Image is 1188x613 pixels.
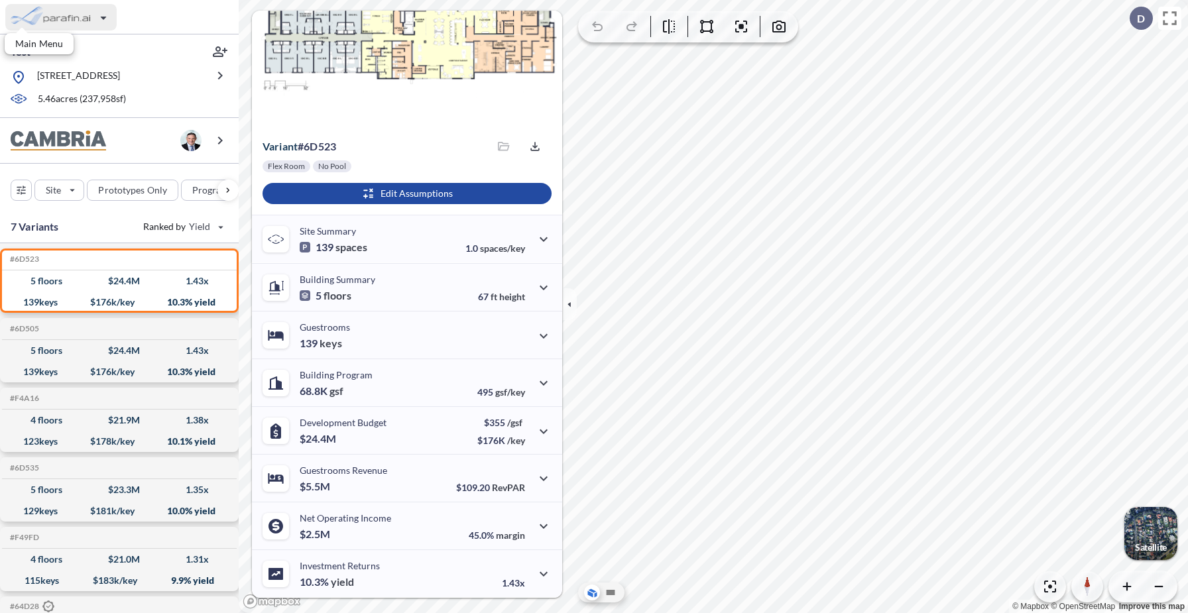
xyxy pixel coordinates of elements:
p: 45.0% [469,529,525,541]
p: Site [46,184,61,197]
p: Guestrooms [300,321,350,333]
p: $176K [477,435,525,446]
p: Building Program [300,369,373,380]
p: $5.5M [300,480,332,493]
p: 5 [300,289,351,302]
p: 495 [477,386,525,398]
h5: Click to copy the code [7,324,39,333]
p: [STREET_ADDRESS] [37,69,120,85]
p: 67 [478,291,525,302]
p: 7 Variants [11,219,59,235]
span: gsf/key [495,386,525,398]
button: Program [181,180,253,201]
span: margin [496,529,525,541]
p: Building Summary [300,274,375,285]
button: Site Plan [603,585,619,600]
span: spaces [335,241,367,254]
h5: Click to copy the code [7,533,39,542]
p: 1.0 [465,243,525,254]
button: Prototypes Only [87,180,178,201]
p: 1.43x [502,577,525,588]
span: gsf [329,384,343,398]
p: # 6d523 [263,140,336,153]
p: No Pool [318,161,346,172]
h5: Click to copy the code [7,254,39,264]
h5: Click to copy the code [7,463,39,473]
p: Prototypes Only [98,184,167,197]
p: Main Menu [15,38,63,49]
a: Improve this map [1119,602,1185,611]
p: $355 [477,417,525,428]
span: height [499,291,525,302]
p: 5.46 acres ( 237,958 sf) [38,92,126,107]
a: Mapbox homepage [243,594,301,609]
p: Satellite [1135,542,1167,553]
p: 139 [300,241,367,254]
img: user logo [180,130,202,151]
span: ft [491,291,497,302]
img: BrandImage [11,131,106,151]
p: Program [192,184,229,197]
h5: Click to copy the code [7,394,39,403]
h5: Click to copy the code [7,601,54,613]
p: Edit Assumptions [381,187,453,200]
button: Switcher ImageSatellite [1124,507,1177,560]
p: $109.20 [456,482,525,493]
p: Investment Returns [300,560,380,571]
p: Net Operating Income [300,512,391,524]
img: Switcher Image [1124,507,1177,560]
span: keys [320,337,342,350]
span: Variant [263,140,298,152]
span: /key [507,435,525,446]
button: Edit Assumptions [263,183,552,204]
a: OpenStreetMap [1051,602,1115,611]
span: RevPAR [492,482,525,493]
button: Aerial View [584,585,600,600]
button: Ranked by Yield [133,216,232,237]
p: $24.4M [300,432,338,445]
span: Yield [189,220,211,233]
p: D [1137,13,1145,25]
p: $2.5M [300,528,332,541]
span: spaces/key [480,243,525,254]
span: /gsf [507,417,522,428]
a: Mapbox [1012,602,1049,611]
p: Guestrooms Revenue [300,465,387,476]
button: Site [34,180,84,201]
span: yield [331,575,354,588]
p: 10.3% [300,575,354,588]
p: 139 [300,337,342,350]
span: floors [324,289,351,302]
p: Development Budget [300,417,386,428]
p: 68.8K [300,384,343,398]
p: Site Summary [300,225,356,237]
p: Flex Room [268,161,305,172]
